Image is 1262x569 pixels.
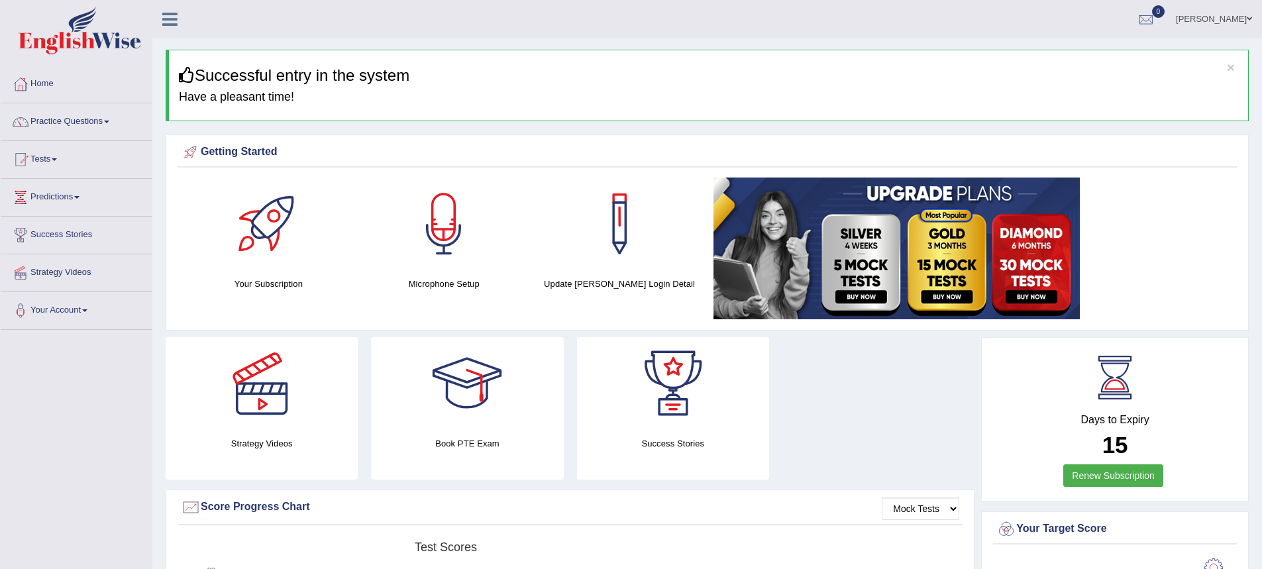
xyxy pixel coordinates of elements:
[187,277,350,291] h4: Your Subscription
[1227,60,1235,74] button: ×
[1,141,152,174] a: Tests
[1,103,152,136] a: Practice Questions
[1063,464,1163,487] a: Renew Subscription
[363,277,525,291] h4: Microphone Setup
[996,519,1234,539] div: Your Target Score
[371,437,563,450] h4: Book PTE Exam
[1152,5,1165,18] span: 0
[996,414,1234,426] h4: Days to Expiry
[1102,432,1128,458] b: 15
[1,179,152,212] a: Predictions
[166,437,358,450] h4: Strategy Videos
[1,254,152,287] a: Strategy Videos
[1,66,152,99] a: Home
[415,541,477,554] tspan: Test scores
[181,142,1234,162] div: Getting Started
[539,277,701,291] h4: Update [PERSON_NAME] Login Detail
[577,437,769,450] h4: Success Stories
[713,178,1080,319] img: small5.jpg
[1,292,152,325] a: Your Account
[181,497,959,517] div: Score Progress Chart
[1,217,152,250] a: Success Stories
[179,67,1238,84] h3: Successful entry in the system
[179,91,1238,104] h4: Have a pleasant time!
